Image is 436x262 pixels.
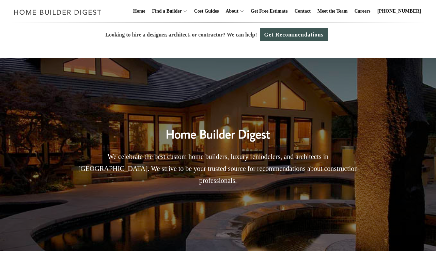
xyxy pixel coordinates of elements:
[150,0,182,22] a: Find a Builder
[11,5,105,19] img: Home Builder Digest
[375,0,424,22] a: [PHONE_NUMBER]
[260,28,328,41] a: Get Recommendations
[223,0,238,22] a: About
[352,0,373,22] a: Careers
[130,0,148,22] a: Home
[315,0,351,22] a: Meet the Team
[191,0,222,22] a: Cost Guides
[73,151,363,187] p: We celebrate the best custom home builders, luxury remodelers, and architects in [GEOGRAPHIC_DATA...
[248,0,291,22] a: Get Free Estimate
[292,0,313,22] a: Contact
[73,113,363,143] h2: Home Builder Digest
